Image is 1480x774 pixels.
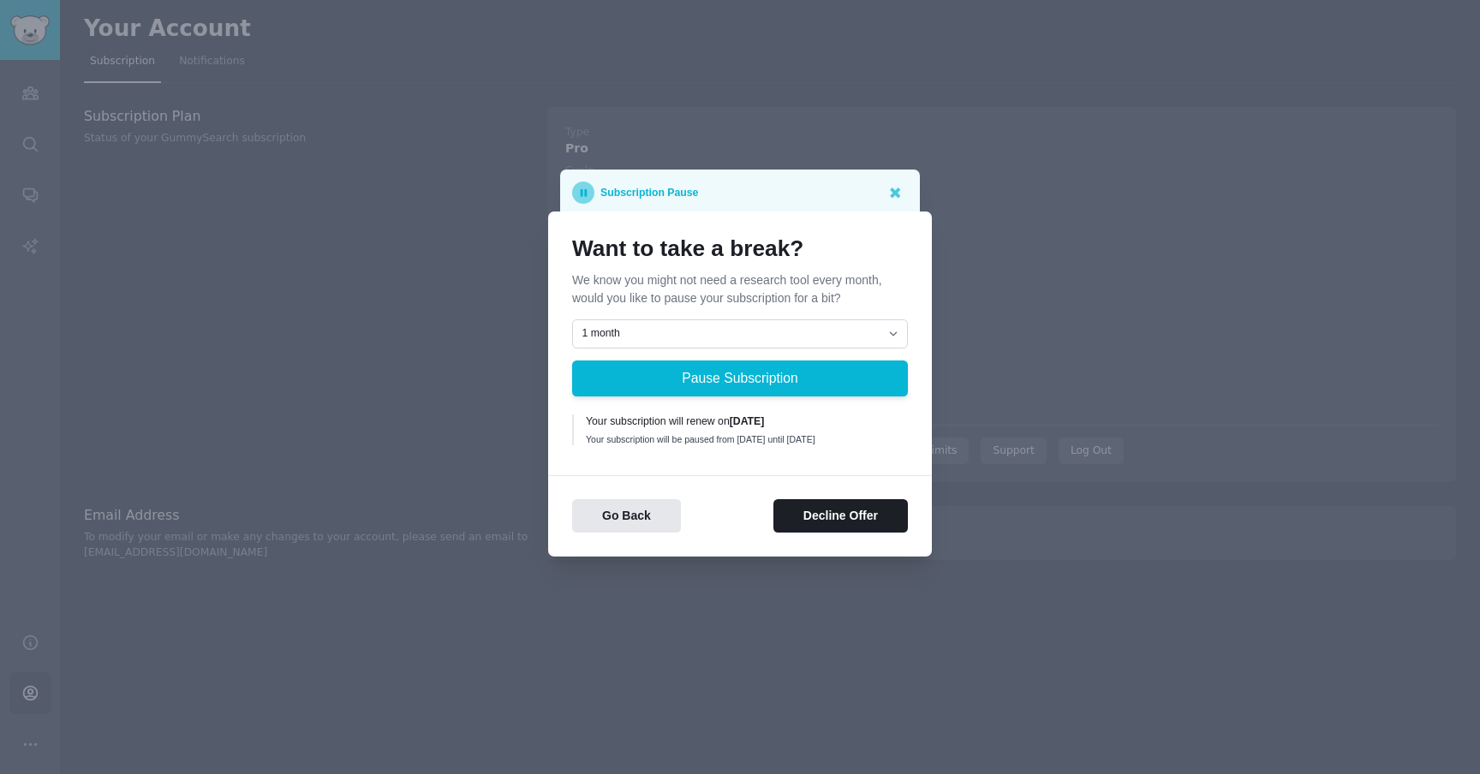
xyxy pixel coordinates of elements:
div: Your subscription will be paused from [DATE] until [DATE] [586,433,896,445]
div: Your subscription will renew on [586,414,896,430]
b: [DATE] [730,415,765,427]
h1: Want to take a break? [572,235,908,263]
p: Subscription Pause [600,182,698,204]
button: Decline Offer [773,499,908,533]
button: Go Back [572,499,681,533]
p: We know you might not need a research tool every month, would you like to pause your subscription... [572,271,908,307]
button: Pause Subscription [572,360,908,396]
